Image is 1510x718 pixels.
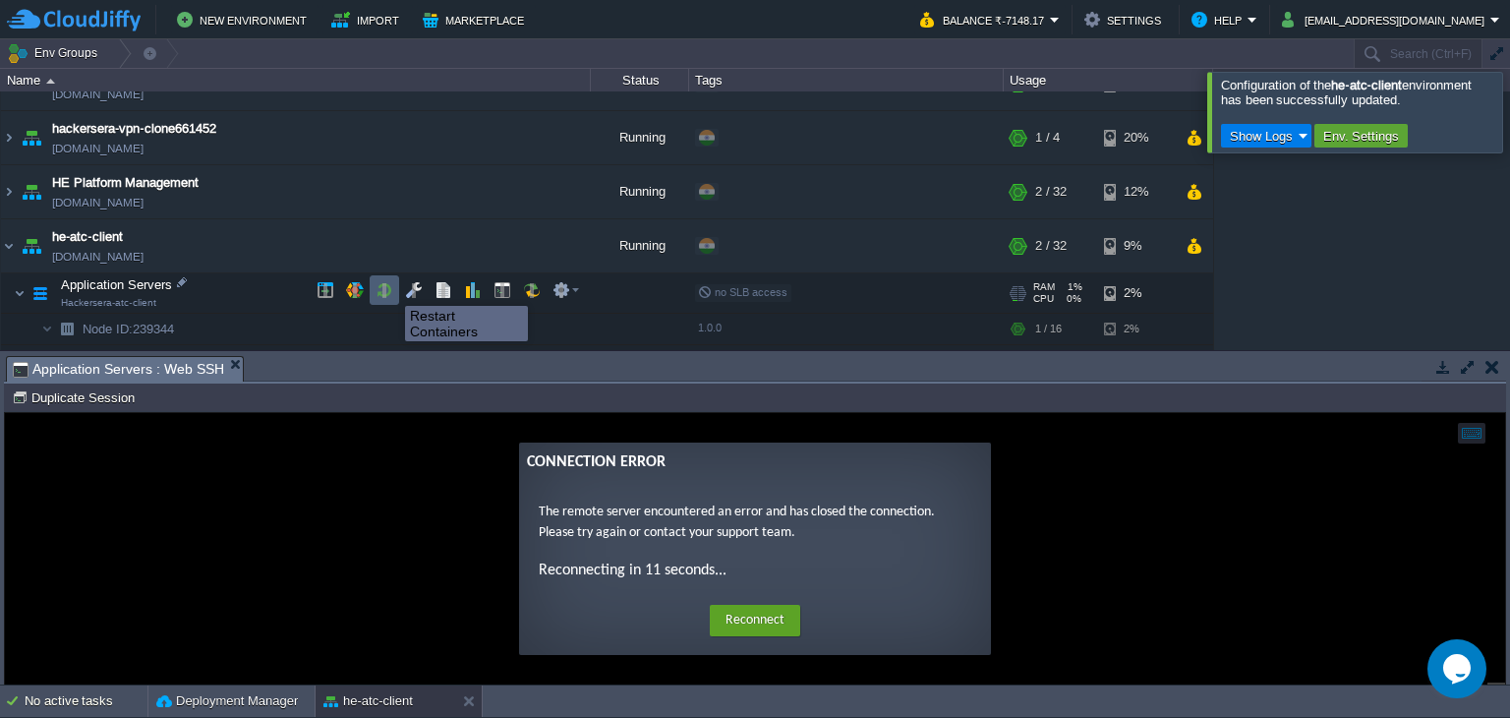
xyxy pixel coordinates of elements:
[323,691,413,711] button: he-atc-client
[52,85,144,104] span: [DOMAIN_NAME]
[12,389,141,406] button: Duplicate Session
[1084,8,1167,31] button: Settings
[177,8,313,31] button: New Environment
[83,322,133,336] span: Node ID:
[52,119,216,139] a: hackersera-vpn-clone661452
[7,39,104,67] button: Env Groups
[18,165,45,218] img: AMDAwAAAACH5BAEAAAAALAAAAAABAAEAAAICRAEAOw==
[1104,314,1168,344] div: 2%
[410,308,523,339] div: Restart Сontainers
[1062,293,1081,305] span: 0%
[1104,273,1168,313] div: 2%
[591,219,689,272] div: Running
[423,8,530,31] button: Marketplace
[1427,639,1490,698] iframe: chat widget
[1104,219,1168,272] div: 9%
[52,227,123,247] a: he-atc-client
[1035,219,1067,272] div: 2 / 32
[52,193,144,212] a: [DOMAIN_NAME]
[522,37,978,61] div: Connection Error
[59,276,175,293] span: Application Servers
[1221,78,1472,107] span: Configuration of the environment has been successfully updated.
[1033,293,1054,305] span: CPU
[1,219,17,272] img: AMDAwAAAACH5BAEAAAAALAAAAAABAAEAAAICRAEAOw==
[53,314,81,344] img: AMDAwAAAACH5BAEAAAAALAAAAAABAAEAAAICRAEAOw==
[1224,127,1299,145] button: Show Logs
[1104,111,1168,164] div: 20%
[2,69,590,91] div: Name
[52,247,144,267] a: [DOMAIN_NAME]
[1331,78,1402,92] b: he-atc-client
[53,345,65,376] img: AMDAwAAAACH5BAEAAAAALAAAAAABAAEAAAICRAEAOw==
[920,8,1050,31] button: Balance ₹-7148.17
[7,8,141,32] img: CloudJiffy
[534,89,966,130] p: The remote server encountered an error and has closed the connection. Please try again or contact...
[1035,165,1067,218] div: 2 / 32
[14,273,26,313] img: AMDAwAAAACH5BAEAAAAALAAAAAABAAEAAAICRAEAOw==
[81,321,177,337] span: 239344
[1282,8,1490,31] button: [EMAIL_ADDRESS][DOMAIN_NAME]
[1317,127,1406,145] button: Env. Settings
[18,111,45,164] img: AMDAwAAAACH5BAEAAAAALAAAAAABAAEAAAICRAEAOw==
[25,686,147,717] div: No active tasks
[156,691,298,711] button: Deployment Manager
[591,165,689,218] div: Running
[1,111,17,164] img: AMDAwAAAACH5BAEAAAAALAAAAAABAAEAAAICRAEAOw==
[41,314,53,344] img: AMDAwAAAACH5BAEAAAAALAAAAAABAAEAAAICRAEAOw==
[698,322,722,333] span: 1.0.0
[46,79,55,84] img: AMDAwAAAACH5BAEAAAAALAAAAAABAAEAAAICRAEAOw==
[65,345,92,376] img: AMDAwAAAACH5BAEAAAAALAAAAAABAAEAAAICRAEAOw==
[97,345,202,376] span: [TECHNICAL_ID]
[592,69,688,91] div: Status
[1104,165,1168,218] div: 12%
[1063,281,1082,293] span: 1%
[13,357,224,382] span: Application Servers : Web SSH
[690,69,1003,91] div: Tags
[1035,111,1060,164] div: 1 / 4
[18,219,45,272] img: AMDAwAAAACH5BAEAAAAALAAAAAABAAEAAAICRAEAOw==
[705,192,795,223] button: Reconnect
[59,277,175,292] a: Application ServersHackersera-atc-client
[1035,314,1062,344] div: 1 / 16
[61,297,156,309] span: Hackersera-atc-client
[1191,8,1248,31] button: Help
[1033,281,1055,293] span: RAM
[81,321,177,337] a: Node ID:239344
[27,273,54,313] img: AMDAwAAAACH5BAEAAAAALAAAAAABAAEAAAICRAEAOw==
[534,146,966,169] p: Reconnecting in 11 seconds...
[1,165,17,218] img: AMDAwAAAACH5BAEAAAAALAAAAAABAAEAAAICRAEAOw==
[52,139,144,158] span: [DOMAIN_NAME]
[591,111,689,164] div: Running
[331,8,405,31] button: Import
[52,173,199,193] a: HE Platform Management
[698,286,787,298] span: no SLB access
[1005,69,1212,91] div: Usage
